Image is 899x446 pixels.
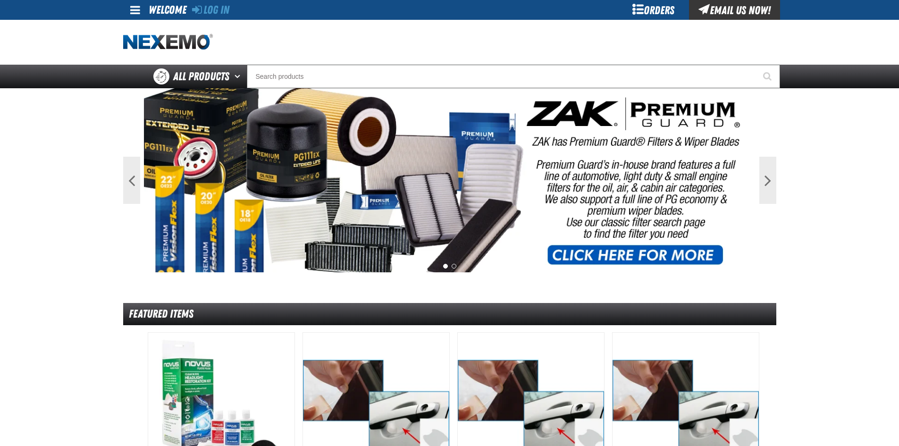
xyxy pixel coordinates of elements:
button: Previous [123,157,140,204]
div: Featured Items [123,303,776,325]
button: 1 of 2 [443,264,448,269]
button: Open All Products pages [231,65,247,88]
span: All Products [173,68,229,85]
button: 2 of 2 [452,264,456,269]
img: PG Filters & Wipers [144,88,756,272]
input: Search [247,65,780,88]
button: Start Searching [756,65,780,88]
button: Next [759,157,776,204]
a: Log In [192,3,229,17]
img: Nexemo logo [123,34,213,50]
